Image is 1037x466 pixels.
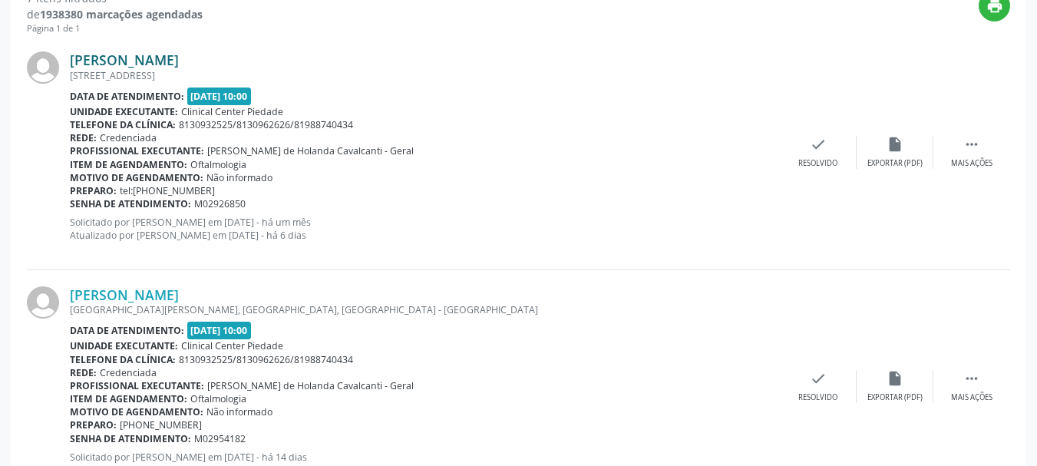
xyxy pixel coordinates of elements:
[40,7,203,21] strong: 1938380 marcações agendadas
[70,392,187,405] b: Item de agendamento:
[179,353,353,366] span: 8130932525/8130962626/81988740434
[70,379,204,392] b: Profissional executante:
[120,184,215,197] span: tel:[PHONE_NUMBER]
[798,392,837,403] div: Resolvido
[27,286,59,319] img: img
[70,286,179,303] a: [PERSON_NAME]
[100,131,157,144] span: Credenciada
[207,379,414,392] span: [PERSON_NAME] de Holanda Cavalcanti - Geral
[70,184,117,197] b: Preparo:
[70,405,203,418] b: Motivo de agendamento:
[70,90,184,103] b: Data de atendimento:
[867,158,923,169] div: Exportar (PDF)
[27,6,203,22] div: de
[963,370,980,387] i: 
[70,105,178,118] b: Unidade executante:
[810,370,827,387] i: check
[206,171,272,184] span: Não informado
[798,158,837,169] div: Resolvido
[206,405,272,418] span: Não informado
[194,197,246,210] span: M02926850
[70,158,187,171] b: Item de agendamento:
[70,366,97,379] b: Rede:
[70,51,179,68] a: [PERSON_NAME]
[70,131,97,144] b: Rede:
[887,370,903,387] i: insert_drive_file
[70,339,178,352] b: Unidade executante:
[70,303,780,316] div: [GEOGRAPHIC_DATA][PERSON_NAME], [GEOGRAPHIC_DATA], [GEOGRAPHIC_DATA] - [GEOGRAPHIC_DATA]
[951,158,992,169] div: Mais ações
[887,136,903,153] i: insert_drive_file
[190,158,246,171] span: Oftalmologia
[27,22,203,35] div: Página 1 de 1
[810,136,827,153] i: check
[181,339,283,352] span: Clinical Center Piedade
[70,118,176,131] b: Telefone da clínica:
[194,432,246,445] span: M02954182
[27,51,59,84] img: img
[207,144,414,157] span: [PERSON_NAME] de Holanda Cavalcanti - Geral
[187,322,252,339] span: [DATE] 10:00
[179,118,353,131] span: 8130932525/8130962626/81988740434
[70,69,780,82] div: [STREET_ADDRESS]
[70,171,203,184] b: Motivo de agendamento:
[70,432,191,445] b: Senha de atendimento:
[951,392,992,403] div: Mais ações
[867,392,923,403] div: Exportar (PDF)
[100,366,157,379] span: Credenciada
[70,353,176,366] b: Telefone da clínica:
[120,418,202,431] span: [PHONE_NUMBER]
[187,88,252,105] span: [DATE] 10:00
[963,136,980,153] i: 
[70,418,117,431] b: Preparo:
[70,144,204,157] b: Profissional executante:
[70,216,780,242] p: Solicitado por [PERSON_NAME] em [DATE] - há um mês Atualizado por [PERSON_NAME] em [DATE] - há 6 ...
[181,105,283,118] span: Clinical Center Piedade
[70,324,184,337] b: Data de atendimento:
[70,197,191,210] b: Senha de atendimento:
[190,392,246,405] span: Oftalmologia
